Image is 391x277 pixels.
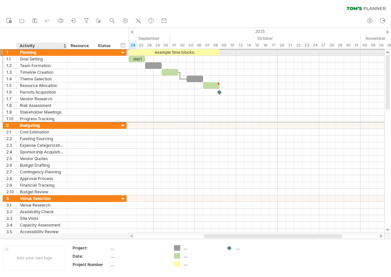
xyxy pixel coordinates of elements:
[20,116,64,122] div: Progress Tracking
[73,245,109,251] div: Project:
[294,42,303,49] div: Wednesday, 22 October 2025
[261,42,269,49] div: Thursday, 16 October 2025
[20,182,64,188] div: Financial Tracking
[20,89,64,95] div: Permits Acquisition
[278,42,286,49] div: Monday, 20 October 2025
[20,122,64,129] div: Budgeting
[187,42,195,49] div: Friday, 3 October 2025
[20,76,64,82] div: Theme Selection
[110,253,166,259] div: ....
[6,82,16,89] div: 1.5
[129,49,220,55] div: example time blocks:
[6,122,16,129] div: 2
[6,222,16,228] div: 3.4
[6,189,16,195] div: 2.10
[6,195,16,202] div: 3
[236,42,245,49] div: Monday, 13 October 2025
[20,229,64,235] div: Accessibility Review
[195,42,203,49] div: Monday, 6 October 2025
[361,42,369,49] div: Monday, 3 November 2025
[3,245,65,270] div: Add your own logo
[170,35,361,42] div: October 2025
[6,162,16,168] div: 2.6
[327,42,336,49] div: Tuesday, 28 October 2025
[211,42,220,49] div: Wednesday, 8 October 2025
[6,209,16,215] div: 3.2
[110,245,166,251] div: ....
[269,42,278,49] div: Friday, 17 October 2025
[184,261,220,267] div: ....
[6,169,16,175] div: 2.7
[20,202,64,208] div: Venue Research
[20,162,64,168] div: Budget Drafting
[6,142,16,148] div: 2.3
[6,155,16,162] div: 2.5
[336,42,344,49] div: Wednesday, 29 October 2025
[20,62,64,69] div: Team Formation
[6,175,16,182] div: 2.8
[6,109,16,115] div: 1.9
[6,69,16,75] div: 1.3
[184,253,220,259] div: ....
[6,202,16,208] div: 3.1
[6,116,16,122] div: 1.10
[20,175,64,182] div: Approval Process
[98,43,112,49] div: Status
[184,245,220,251] div: ....
[20,215,64,222] div: Site Visits
[145,42,153,49] div: Friday, 26 September 2025
[20,195,64,202] div: Venue Selection
[236,245,272,251] div: ....
[6,229,16,235] div: 3.5
[6,62,16,69] div: 1.2
[20,43,64,49] div: Activity
[303,42,311,49] div: Thursday, 23 October 2025
[6,129,16,135] div: 2.1
[20,82,64,89] div: Resource Allocation
[20,155,64,162] div: Vendor Quotes
[20,189,64,195] div: Budget Review
[20,69,64,75] div: Timeline Creation
[253,42,261,49] div: Wednesday, 15 October 2025
[73,262,109,267] div: Project Number
[352,42,361,49] div: Friday, 31 October 2025
[153,42,162,49] div: Monday, 29 September 2025
[220,42,228,49] div: Thursday, 9 October 2025
[178,42,187,49] div: Thursday, 2 October 2025
[110,262,166,267] div: ....
[129,56,145,62] div: start
[73,253,109,259] div: Date:
[129,42,137,49] div: Wednesday, 24 September 2025
[6,182,16,188] div: 2.9
[20,222,64,228] div: Capacity Assessment
[137,42,145,49] div: Thursday, 25 September 2025
[71,43,91,49] div: Resource
[20,49,64,55] div: Planning
[228,42,236,49] div: Friday, 10 October 2025
[162,42,170,49] div: Tuesday, 30 September 2025
[20,209,64,215] div: Availability Check
[6,215,16,222] div: 3.3
[369,42,377,49] div: Tuesday, 4 November 2025
[20,136,64,142] div: Funding Sourcing
[20,109,64,115] div: Stakeholder Meetings
[6,136,16,142] div: 2.2
[344,42,352,49] div: Thursday, 30 October 2025
[6,56,16,62] div: 1.1
[377,42,385,49] div: Wednesday, 5 November 2025
[286,42,294,49] div: Tuesday, 21 October 2025
[6,102,16,109] div: 1.8
[6,49,16,55] div: 1
[319,42,327,49] div: Monday, 27 October 2025
[6,89,16,95] div: 1.6
[20,56,64,62] div: Goal Setting
[245,42,253,49] div: Tuesday, 14 October 2025
[6,96,16,102] div: 1.7
[20,149,64,155] div: Sponsorship Acquisition
[6,149,16,155] div: 2.4
[203,42,211,49] div: Tuesday, 7 October 2025
[20,102,64,109] div: Risk Assessment
[311,42,319,49] div: Friday, 24 October 2025
[170,42,178,49] div: Wednesday, 1 October 2025
[20,96,64,102] div: Vendor Research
